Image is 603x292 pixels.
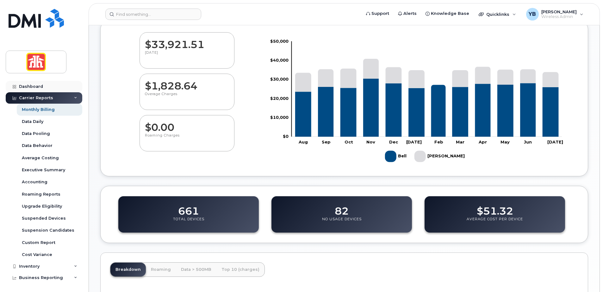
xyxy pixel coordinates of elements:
[145,33,229,50] dd: $33,921.51
[178,199,199,217] dd: 661
[321,139,330,144] tspan: Sep
[421,7,474,20] a: Knowledge Base
[173,217,204,228] p: Total Devices
[145,133,229,144] p: Roaming Charges
[295,59,559,92] g: Rogers
[522,8,588,21] div: Yvonne Bender
[547,139,563,144] tspan: [DATE]
[295,79,559,137] g: Bell
[500,139,510,144] tspan: May
[146,263,176,277] a: Roaming
[478,139,487,144] tspan: Apr
[477,199,513,217] dd: $51.32
[298,139,308,144] tspan: Aug
[541,9,577,14] span: [PERSON_NAME]
[145,50,229,62] p: [DATE]
[176,263,216,277] a: Data > 500MB
[270,115,289,120] tspan: $10,000
[474,8,520,21] div: Quicklinks
[394,7,421,20] a: Alerts
[385,148,465,165] g: Legend
[322,217,362,228] p: No Usage Devices
[403,10,417,17] span: Alerts
[486,12,509,17] span: Quicklinks
[270,38,289,43] tspan: $50,000
[335,199,349,217] dd: 82
[105,9,201,20] input: Find something...
[145,115,229,133] dd: $0.00
[270,76,289,82] tspan: $30,000
[529,10,536,18] span: YB
[406,139,422,144] tspan: [DATE]
[467,217,523,228] p: Average Cost Per Device
[216,263,264,277] a: Top 10 (charges)
[270,58,289,63] tspan: $40,000
[270,95,289,100] tspan: $20,000
[371,10,389,17] span: Support
[524,139,532,144] tspan: Jun
[541,14,577,19] span: Wireless Admin
[385,148,408,165] g: Bell
[389,139,398,144] tspan: Dec
[270,38,563,164] g: Chart
[434,139,443,144] tspan: Feb
[344,139,353,144] tspan: Oct
[362,7,394,20] a: Support
[283,134,289,139] tspan: $0
[110,263,146,277] a: Breakdown
[456,139,464,144] tspan: Mar
[145,92,229,103] p: Overage Charges
[366,139,375,144] tspan: Nov
[431,10,469,17] span: Knowledge Base
[414,148,465,165] g: Rogers
[145,74,229,92] dd: $1,828.64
